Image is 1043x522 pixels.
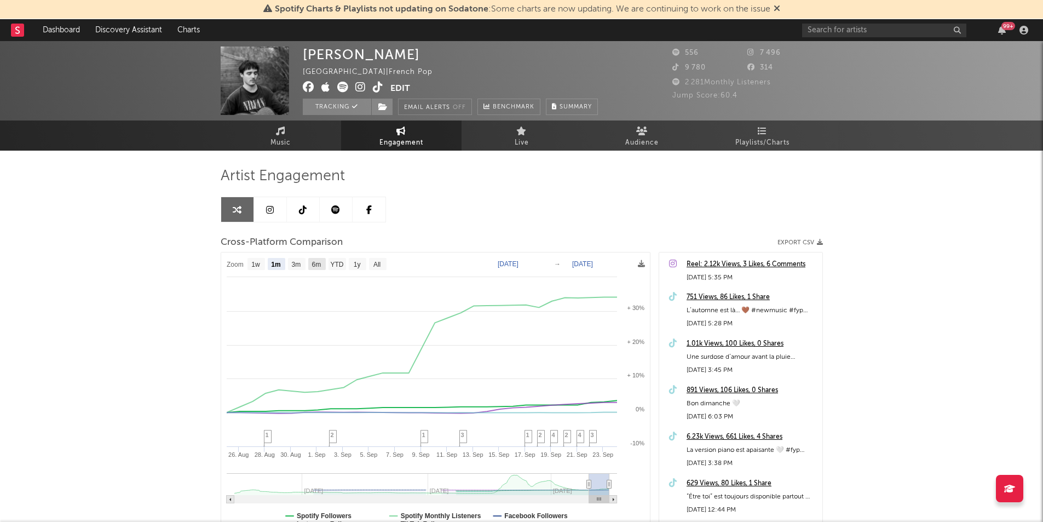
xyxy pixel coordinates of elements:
[592,451,613,458] text: 23. Sep
[303,66,445,79] div: [GEOGRAPHIC_DATA] | French Pop
[735,136,790,150] span: Playlists/Charts
[488,451,509,458] text: 15. Sep
[687,457,817,470] div: [DATE] 3:38 PM
[578,432,581,438] span: 4
[687,410,817,423] div: [DATE] 6:03 PM
[334,451,351,458] text: 3. Sep
[412,451,429,458] text: 9. Sep
[422,432,425,438] span: 1
[625,136,659,150] span: Audience
[687,317,817,330] div: [DATE] 5:28 PM
[566,451,587,458] text: 21. Sep
[303,99,371,115] button: Tracking
[493,101,534,114] span: Benchmark
[390,82,410,95] button: Edit
[540,451,561,458] text: 19. Sep
[526,432,529,438] span: 1
[308,451,325,458] text: 1. Sep
[672,49,699,56] span: 556
[627,305,644,311] text: + 30%
[312,261,321,268] text: 6m
[627,339,644,345] text: + 20%
[35,19,88,41] a: Dashboard
[461,432,464,438] span: 3
[627,372,644,378] text: + 10%
[582,121,702,151] a: Audience
[687,364,817,377] div: [DATE] 3:45 PM
[687,503,817,517] div: [DATE] 12:44 PM
[280,451,301,458] text: 30. Aug
[453,105,466,111] em: Off
[330,261,343,268] text: YTD
[687,271,817,284] div: [DATE] 5:35 PM
[462,121,582,151] a: Live
[270,136,291,150] span: Music
[774,5,780,14] span: Dismiss
[777,239,823,246] button: Export CSV
[514,451,535,458] text: 17. Sep
[170,19,208,41] a: Charts
[687,291,817,304] a: 751 Views, 86 Likes, 1 Share
[498,260,518,268] text: [DATE]
[88,19,170,41] a: Discovery Assistant
[386,451,404,458] text: 7. Sep
[687,384,817,397] a: 891 Views, 106 Likes, 0 Shares
[687,431,817,444] a: 6.23k Views, 661 Likes, 4 Shares
[565,432,568,438] span: 2
[560,104,592,110] span: Summary
[552,432,555,438] span: 4
[360,451,377,458] text: 5. Sep
[271,261,280,268] text: 1m
[998,26,1006,35] button: 99+
[436,451,457,458] text: 11. Sep
[373,261,380,268] text: All
[477,99,540,115] a: Benchmark
[1001,22,1015,30] div: 99 +
[672,64,706,71] span: 9 780
[687,490,817,503] div: “Être toi” est toujours disponible partout 🤎 #newmusic #etretoi #popmusic
[591,432,594,438] span: 3
[687,397,817,410] div: Bon dimanche 🤍
[303,47,420,62] div: [PERSON_NAME]
[702,121,823,151] a: Playlists/Charts
[747,49,781,56] span: 7 496
[379,136,423,150] span: Engagement
[687,477,817,490] a: 629 Views, 80 Likes, 1 Share
[331,432,334,438] span: 2
[266,432,269,438] span: 1
[221,236,343,249] span: Cross-Platform Comparison
[747,64,773,71] span: 314
[275,5,488,14] span: Spotify Charts & Playlists not updating on Sodatone
[353,261,360,268] text: 1y
[400,512,481,520] text: Spotify Monthly Listeners
[221,170,345,183] span: Artist Engagement
[504,512,568,520] text: Facebook Followers
[546,99,598,115] button: Summary
[687,444,817,457] div: La version piano est apaisante 🤍 #fypシ゚ #cover
[221,121,341,151] a: Music
[515,136,529,150] span: Live
[672,92,737,99] span: Jump Score: 60.4
[462,451,483,458] text: 13. Sep
[341,121,462,151] a: Engagement
[554,260,561,268] text: →
[687,337,817,351] a: 1.01k Views, 100 Likes, 0 Shares
[398,99,472,115] button: Email AlertsOff
[275,5,770,14] span: : Some charts are now updating. We are continuing to work on the issue
[687,258,817,271] a: Reel: 2.12k Views, 3 Likes, 6 Comments
[297,512,351,520] text: Spotify Followers
[802,24,966,37] input: Search for artists
[227,261,244,268] text: Zoom
[630,440,644,446] text: -10%
[672,79,771,86] span: 2 281 Monthly Listeners
[251,261,260,268] text: 1w
[228,451,249,458] text: 26. Aug
[291,261,301,268] text: 3m
[539,432,542,438] span: 2
[636,406,644,412] text: 0%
